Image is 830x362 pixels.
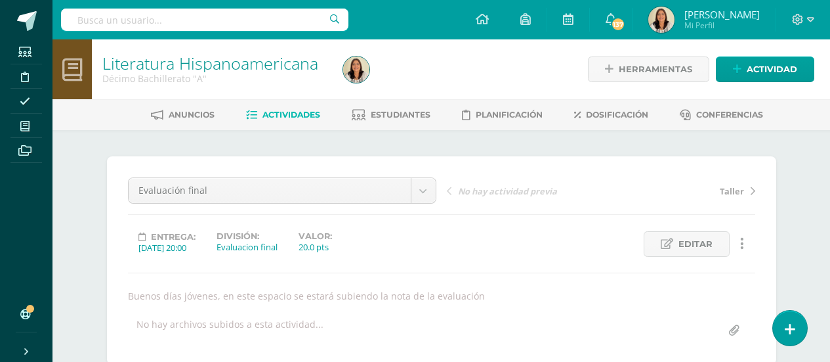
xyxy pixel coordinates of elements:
label: Valor: [299,231,332,241]
a: Actividades [246,104,320,125]
div: Evaluacion final [217,241,278,253]
a: Taller [601,184,755,197]
span: Planificación [476,110,543,120]
label: División: [217,231,278,241]
input: Busca un usuario... [61,9,348,31]
a: Literatura Hispanoamericana [102,52,318,74]
a: Conferencias [680,104,763,125]
span: Editar [678,232,713,256]
div: Décimo Bachillerato 'A' [102,72,327,85]
a: Planificación [462,104,543,125]
span: Taller [720,185,744,197]
div: No hay archivos subidos a esta actividad... [136,318,323,344]
span: Conferencias [696,110,763,120]
img: 28c7fd677c0ff8ace5ab9a34417427e6.png [343,57,369,83]
div: [DATE] 20:00 [138,242,196,254]
span: No hay actividad previa [458,185,557,197]
a: Actividad [716,57,814,82]
div: Buenos días jóvenes, en este espacio se estará subiendo la nota de la evaluación [123,290,760,302]
div: 20.0 pts [299,241,332,253]
a: Dosificación [574,104,648,125]
img: 28c7fd677c0ff8ace5ab9a34417427e6.png [648,7,674,33]
span: Actividad [747,57,797,81]
h1: Literatura Hispanoamericana [102,54,327,72]
a: Estudiantes [352,104,430,125]
a: Anuncios [151,104,215,125]
span: Estudiantes [371,110,430,120]
span: [PERSON_NAME] [684,8,760,21]
span: 137 [611,17,625,32]
span: Evaluación final [138,178,401,203]
span: Dosificación [586,110,648,120]
span: Herramientas [619,57,692,81]
span: Actividades [262,110,320,120]
a: Herramientas [588,57,709,82]
span: Entrega: [151,232,196,242]
span: Mi Perfil [684,20,760,31]
span: Anuncios [169,110,215,120]
a: Evaluación final [129,178,436,203]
